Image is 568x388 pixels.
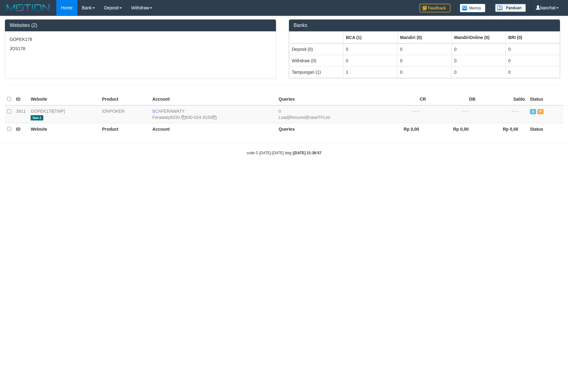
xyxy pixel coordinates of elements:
[428,123,478,135] th: Rp 0,00
[343,43,398,55] td: 0
[289,55,343,66] td: Withdraw (0)
[294,23,555,28] h3: Banks
[537,109,544,114] span: Paused
[506,66,560,78] td: 0
[100,123,150,135] th: Product
[379,123,428,135] th: Rp 0,00
[279,109,330,120] span: | |
[506,43,560,55] td: 0
[150,93,276,105] th: Account
[428,93,478,105] th: DB
[452,66,506,78] td: 0
[279,115,288,120] a: Load
[527,93,563,105] th: Status
[152,109,161,114] span: BCA
[294,151,321,155] strong: [DATE] 21:38:57
[478,105,527,123] td: - - -
[28,123,100,135] th: Website
[31,115,43,120] span: bao-1
[428,105,478,123] td: - - -
[276,123,379,135] th: Queries
[28,105,100,123] td: [TMP]
[289,43,343,55] td: Deposit (0)
[100,93,150,105] th: Product
[10,23,271,28] h3: Websites (2)
[289,115,305,120] a: Resume
[10,46,271,52] p: JOS178
[100,105,150,123] td: IDNPOKER
[14,123,28,135] th: ID
[150,105,276,123] td: FERAWATY 830-024-9150
[478,123,527,135] th: Rp 0,00
[495,4,526,12] img: panduan.png
[379,105,428,123] td: - - -
[452,55,506,66] td: 0
[14,105,28,123] td: 3911
[506,32,560,43] th: Group: activate to sort column ascending
[398,32,452,43] th: Group: activate to sort column ascending
[343,55,398,66] td: 0
[398,66,452,78] td: 0
[14,93,28,105] th: ID
[478,93,527,105] th: Saldo
[28,93,100,105] th: Website
[506,55,560,66] td: 0
[420,4,450,12] img: Feedback.jpg
[398,55,452,66] td: 0
[398,43,452,55] td: 0
[527,123,563,135] th: Status
[276,93,379,105] th: Queries
[289,66,343,78] td: Tampungan (1)
[181,115,185,120] a: Copy Ferawaty9330 to clipboard
[289,32,343,43] th: Group: activate to sort column ascending
[307,115,330,120] a: EraseTFList
[152,115,180,120] a: Ferawaty9330
[460,4,486,12] img: Button%20Memo.svg
[247,151,321,155] small: code © [DATE]-[DATE] dwg |
[279,109,281,114] span: 0
[343,66,398,78] td: 1
[452,32,506,43] th: Group: activate to sort column ascending
[212,115,217,120] a: Copy 8300249150 to clipboard
[5,3,52,12] img: MOTION_logo.png
[379,93,428,105] th: CR
[10,36,271,42] p: GOPEK178
[530,109,536,114] span: Active
[150,123,276,135] th: Account
[452,43,506,55] td: 0
[343,32,398,43] th: Group: activate to sort column ascending
[31,109,53,114] a: GOPEK178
